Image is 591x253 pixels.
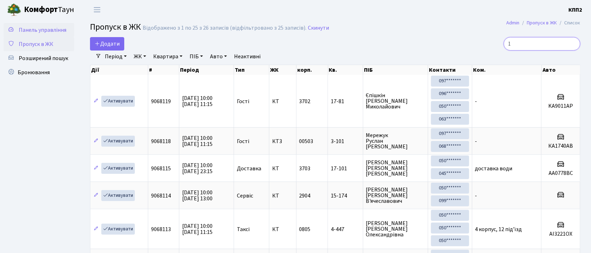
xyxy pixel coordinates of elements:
span: Додати [95,40,120,48]
a: ЖК [131,51,149,63]
span: 9068119 [151,98,171,105]
span: Бронювання [18,69,50,76]
a: Пропуск в ЖК [527,19,557,27]
span: КТ3 [272,139,293,144]
span: 3-101 [331,139,360,144]
span: Таун [24,4,74,16]
span: КТ [272,166,293,171]
span: 9068115 [151,165,171,172]
span: [PERSON_NAME] [PERSON_NAME] В'ячеславович [366,187,425,204]
span: 3702 [299,98,311,105]
span: [PERSON_NAME] [PERSON_NAME] Олександрівна [366,220,425,237]
a: ПІБ [187,51,206,63]
span: - [475,192,477,200]
span: [DATE] 10:00 [DATE] 11:15 [182,134,213,148]
span: 3703 [299,165,311,172]
span: 0805 [299,225,311,233]
a: Панель управління [4,23,74,37]
span: [DATE] 10:00 [DATE] 13:00 [182,189,213,202]
a: Пропуск в ЖК [4,37,74,51]
a: Період [102,51,130,63]
a: Admin [507,19,520,27]
a: Скинути [308,25,329,31]
span: Гості [237,139,249,144]
a: Бронювання [4,65,74,80]
th: Тип [234,65,269,75]
a: Активувати [101,96,135,107]
a: Активувати [101,224,135,235]
span: Пропуск в ЖК [19,40,53,48]
span: доставка води [475,165,513,172]
a: Додати [90,37,124,51]
th: # [148,65,179,75]
span: 9068118 [151,137,171,145]
th: Ком. [472,65,542,75]
div: Відображено з 1 по 25 з 26 записів (відфільтровано з 25 записів). [143,25,306,31]
a: Авто [207,51,230,63]
a: Розширений пошук [4,51,74,65]
nav: breadcrumb [496,16,591,30]
span: 4 корпус, 12 під'їзд [475,225,522,233]
a: Активувати [101,163,135,174]
span: Розширений пошук [19,54,68,62]
h5: KA9011AP [544,103,577,110]
a: Активувати [101,190,135,201]
span: 2904 [299,192,311,200]
span: 00503 [299,137,314,145]
button: Переключити навігацію [88,4,106,16]
span: [DATE] 10:00 [DATE] 23:15 [182,161,213,175]
span: Гості [237,99,249,104]
img: logo.png [7,3,21,17]
span: [PERSON_NAME] [PERSON_NAME] [PERSON_NAME] [366,160,425,177]
span: Пропуск в ЖК [90,21,141,33]
span: КТ [272,99,293,104]
th: Авто [542,65,581,75]
span: Доставка [237,166,261,171]
h5: АА0778ВС [544,170,577,177]
th: ЖК [269,65,297,75]
span: - [475,137,477,145]
a: Неактивні [231,51,263,63]
span: [DATE] 10:00 [DATE] 11:15 [182,94,213,108]
a: Активувати [101,136,135,147]
li: Список [557,19,580,27]
th: ПІБ [363,65,428,75]
th: Період [179,65,234,75]
a: КПП2 [569,6,583,14]
input: Пошук... [504,37,580,51]
th: Контакти [428,65,472,75]
span: КТ [272,193,293,199]
span: - [475,98,477,105]
span: [DATE] 10:00 [DATE] 11:15 [182,222,213,236]
span: Панель управління [19,26,66,34]
b: Комфорт [24,4,58,15]
span: Сервіс [237,193,253,199]
th: корп. [297,65,328,75]
th: Кв. [328,65,363,75]
span: 9068114 [151,192,171,200]
span: 17-81 [331,99,360,104]
span: 17-101 [331,166,360,171]
h5: АІ3221ОХ [544,231,577,237]
span: 15-174 [331,193,360,199]
span: 9068113 [151,225,171,233]
a: Квартира [150,51,185,63]
span: Єпішкін [PERSON_NAME] Миколайович [366,93,425,110]
span: 4-447 [331,226,360,232]
h5: КА1740АВ [544,143,577,149]
span: Мережук Руслан [PERSON_NAME] [366,133,425,149]
span: КТ [272,226,293,232]
th: Дії [90,65,148,75]
span: Таксі [237,226,250,232]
